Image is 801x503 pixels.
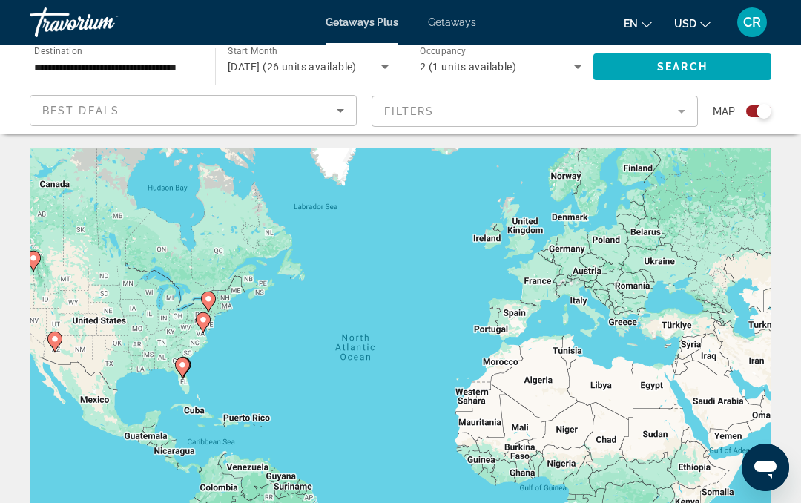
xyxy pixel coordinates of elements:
a: Travorium [30,3,178,42]
span: Best Deals [42,105,119,116]
iframe: Button to launch messaging window [742,444,789,491]
span: Start Month [228,46,277,56]
span: Search [657,61,708,73]
button: Change currency [674,13,711,34]
span: Map [713,101,735,122]
button: User Menu [733,7,771,38]
a: Getaways [428,16,476,28]
button: Change language [624,13,652,34]
span: CR [743,15,761,30]
mat-select: Sort by [42,102,344,119]
span: 2 (1 units available) [420,61,516,73]
span: en [624,18,638,30]
span: USD [674,18,696,30]
button: Filter [372,95,699,128]
button: Search [593,53,771,80]
span: Occupancy [420,46,467,56]
span: [DATE] (26 units available) [228,61,357,73]
a: Getaways Plus [326,16,398,28]
span: Destination [34,45,82,56]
